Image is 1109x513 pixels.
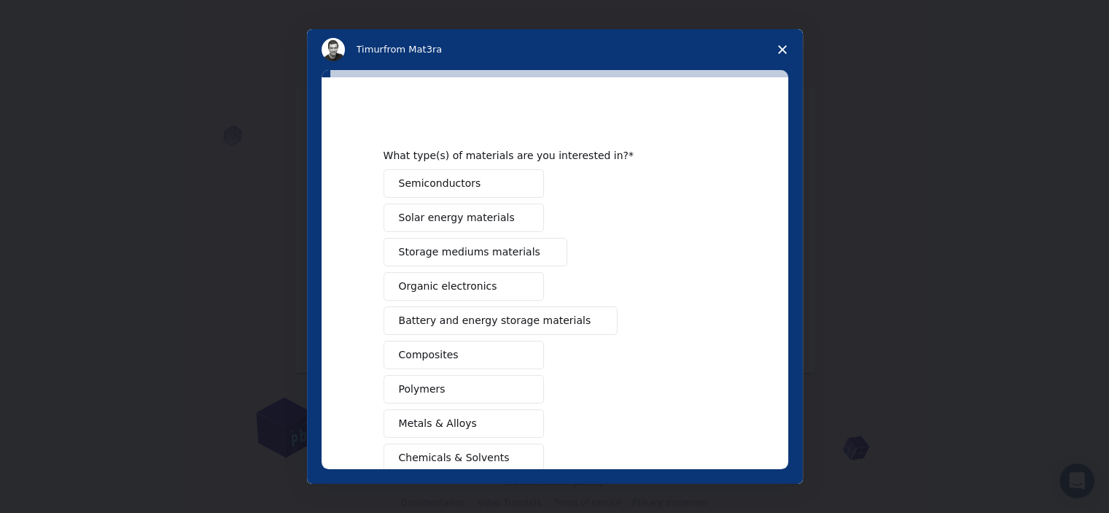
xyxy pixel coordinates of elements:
[29,10,82,23] span: Support
[384,409,544,438] button: Metals & Alloys
[399,176,481,191] span: Semiconductors
[384,169,544,198] button: Semiconductors
[399,450,510,466] span: Chemicals & Solvents
[384,204,544,232] button: Solar energy materials
[384,149,704,162] div: What type(s) of materials are you interested in?
[399,382,445,397] span: Polymers
[384,272,544,301] button: Organic electronics
[399,347,459,363] span: Composites
[399,313,591,328] span: Battery and energy storage materials
[384,444,544,472] button: Chemicals & Solvents
[384,375,544,404] button: Polymers
[762,29,803,70] span: Close survey
[384,238,567,266] button: Storage mediums materials
[384,341,544,369] button: Composites
[322,38,345,61] img: Profile image for Timur
[399,416,477,431] span: Metals & Alloys
[399,244,540,260] span: Storage mediums materials
[399,210,515,225] span: Solar energy materials
[399,279,497,294] span: Organic electronics
[384,306,618,335] button: Battery and energy storage materials
[384,44,442,55] span: from Mat3ra
[357,44,384,55] span: Timur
